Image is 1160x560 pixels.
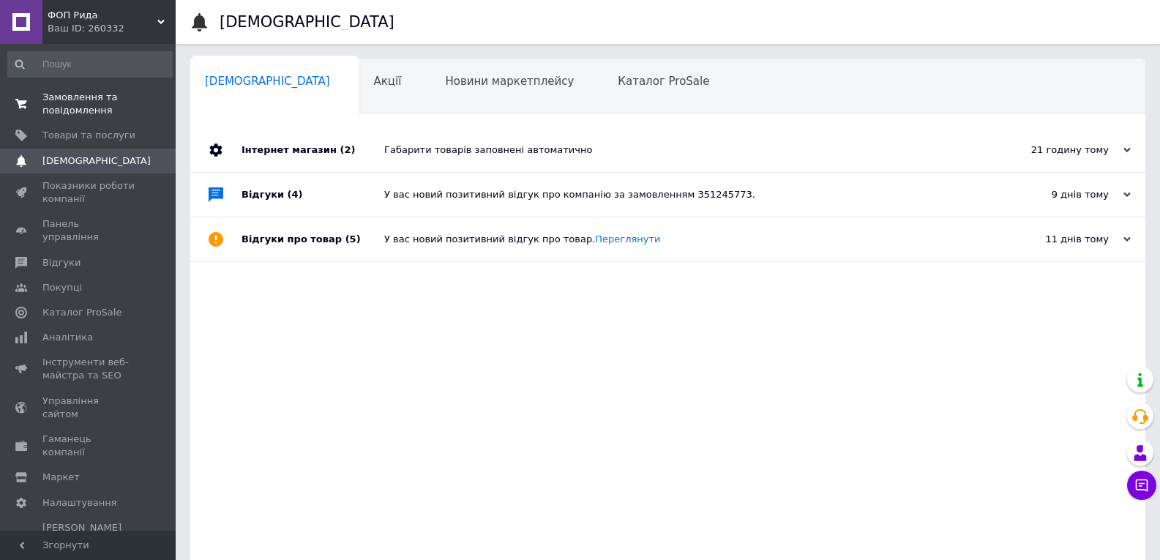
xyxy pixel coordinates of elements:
span: Маркет [42,471,80,484]
span: Управління сайтом [42,395,135,421]
div: Відгуки про товар [242,217,384,261]
span: Каталог ProSale [618,75,709,88]
span: Інструменти веб-майстра та SEO [42,356,135,382]
span: Відгуки [42,256,81,269]
span: ФОП Рида [48,9,157,22]
div: Інтернет магазин [242,128,384,172]
span: [DEMOGRAPHIC_DATA] [42,154,151,168]
span: Замовлення та повідомлення [42,91,135,117]
div: Відгуки [242,173,384,217]
span: (4) [288,189,303,200]
span: Гаманець компанії [42,433,135,459]
h1: [DEMOGRAPHIC_DATA] [220,13,394,31]
span: Акції [374,75,402,88]
span: Покупці [42,281,82,294]
span: Показники роботи компанії [42,179,135,206]
input: Пошук [7,51,173,78]
span: Аналітика [42,331,93,344]
span: (2) [340,144,355,155]
span: Товари та послуги [42,129,135,142]
div: 21 годину тому [984,143,1131,157]
span: (5) [345,234,361,244]
button: Чат з покупцем [1127,471,1156,500]
div: Ваш ID: 260332 [48,22,176,35]
span: Каталог ProSale [42,306,121,319]
span: Новини маркетплейсу [445,75,574,88]
div: У вас новий позитивний відгук про компанію за замовленням 351245773. [384,188,984,201]
div: Габарити товарів заповнені автоматично [384,143,984,157]
span: Панель управління [42,217,135,244]
div: У вас новий позитивний відгук про товар. [384,233,984,246]
div: 9 днів тому [984,188,1131,201]
span: [DEMOGRAPHIC_DATA] [205,75,330,88]
a: Переглянути [595,234,660,244]
div: 11 днів тому [984,233,1131,246]
span: Налаштування [42,496,117,509]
